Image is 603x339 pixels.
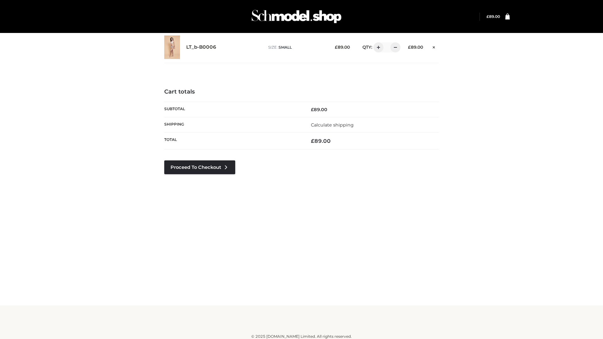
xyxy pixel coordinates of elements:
div: QTY: [356,42,398,52]
bdi: 89.00 [335,45,350,50]
a: Proceed to Checkout [164,160,235,174]
p: size : [268,45,325,50]
a: LT_b-B0006 [186,44,216,50]
th: Total [164,133,301,149]
a: Calculate shipping [311,122,354,128]
bdi: 89.00 [486,14,500,19]
a: Remove this item [429,42,439,51]
bdi: 89.00 [408,45,423,50]
h4: Cart totals [164,89,439,95]
a: £89.00 [486,14,500,19]
bdi: 89.00 [311,138,331,144]
span: £ [408,45,411,50]
span: SMALL [279,45,292,50]
span: £ [335,45,338,50]
bdi: 89.00 [311,107,327,112]
span: £ [311,107,314,112]
span: £ [486,14,489,19]
span: £ [311,138,314,144]
th: Shipping [164,117,301,132]
th: Subtotal [164,102,301,117]
img: Schmodel Admin 964 [249,4,344,29]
